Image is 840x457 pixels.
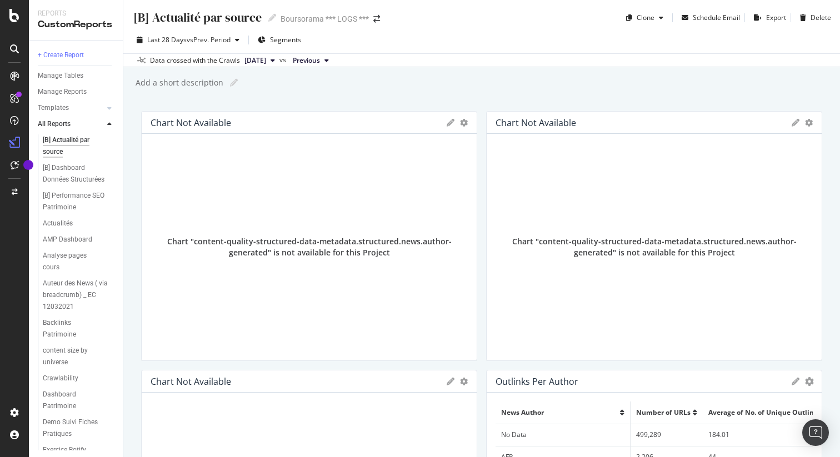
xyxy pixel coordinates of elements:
div: gear [460,378,468,385]
button: Segments [253,31,306,49]
div: Chart not availablegeargear Chart "content-quality-structured-data-metadata.structured.news.autho... [141,111,477,361]
div: Manage Tables [38,70,83,82]
div: Dashboard Patrimoine [43,389,105,412]
a: Manage Reports [38,86,115,98]
i: Edit report name [268,14,276,22]
div: CustomReports [38,18,114,31]
div: Crawlability [43,373,78,384]
div: content size by universe [43,345,106,368]
div: Outlinks per Author [496,376,578,387]
button: [DATE] [240,54,279,67]
div: [B] Dashboard Données Structurées [43,162,108,185]
div: [B] Performance SEO Patrimoine [43,190,108,213]
a: Manage Tables [38,70,115,82]
button: Delete [796,9,831,27]
a: Analyse pages cours [43,250,115,273]
a: Backlinks Patrimoine [43,317,115,340]
div: Chart "content-quality-structured-data-metadata.structured.news.author-generated" is not availabl... [496,236,813,258]
a: Crawlability [43,373,115,384]
button: Clone [622,9,668,27]
a: Demo Suivi Fiches Pratiques [43,416,115,440]
div: [B] Actualité par source [43,134,105,158]
div: Chart not available [151,376,231,387]
div: [B] Actualité par source [132,9,262,26]
a: [B] Actualité par source [43,134,115,158]
div: Tooltip anchor [23,160,33,170]
a: [B] Performance SEO Patrimoine [43,190,115,213]
div: All Reports [38,118,71,130]
div: Analyse pages cours [43,250,104,273]
a: AMP Dashboard [43,234,115,245]
div: Chart not availablegeargear Chart "content-quality-structured-data-metadata.structured.news.autho... [486,111,822,361]
div: gear [805,119,813,127]
a: content size by universe [43,345,115,368]
td: No Data [496,424,631,446]
a: Dashboard Patrimoine [43,389,115,412]
span: vs Prev. Period [187,35,231,44]
td: 499,289 [631,424,703,446]
div: Chart "content-quality-structured-data-metadata.structured.news.author-generated" is not availabl... [151,236,468,258]
div: Auteur des News ( via breadcrumb) _ EC 12032021 [43,278,110,313]
span: vs [279,55,288,65]
div: Manage Reports [38,86,87,98]
div: Export [766,13,786,22]
a: + Create Report [38,49,115,61]
div: Add a short description [134,77,223,88]
a: [B] Dashboard Données Structurées [43,162,115,185]
div: Schedule Email [693,13,740,22]
button: Schedule Email [677,9,740,27]
div: Templates [38,102,69,114]
div: Demo Suivi Fiches Pratiques [43,416,107,440]
span: Segments [270,35,301,44]
div: Clone [637,13,654,22]
div: Chart not available [151,117,231,128]
div: arrow-right-arrow-left [373,15,380,23]
div: Backlinks Patrimoine [43,317,104,340]
span: News Author [501,408,544,417]
span: Last 28 Days [147,35,187,44]
i: Edit report name [230,79,238,87]
div: Chart not available [496,117,576,128]
div: Data crossed with the Crawls [150,56,240,66]
a: Auteur des News ( via breadcrumb) _ EC 12032021 [43,278,115,313]
div: Open Intercom Messenger [802,419,829,446]
span: 2025 Aug. 8th [244,56,266,66]
span: Number of URLs [636,408,691,417]
button: Export [749,9,786,27]
div: Delete [811,13,831,22]
div: Actualités [43,218,73,229]
button: Previous [288,54,333,67]
div: + Create Report [38,49,84,61]
button: Last 28 DaysvsPrev. Period [132,31,244,49]
a: All Reports [38,118,104,130]
div: Reports [38,9,114,18]
a: Templates [38,102,104,114]
div: gear [805,378,814,385]
span: Previous [293,56,320,66]
a: Actualités [43,218,115,229]
div: AMP Dashboard [43,234,92,245]
div: gear [460,119,468,127]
